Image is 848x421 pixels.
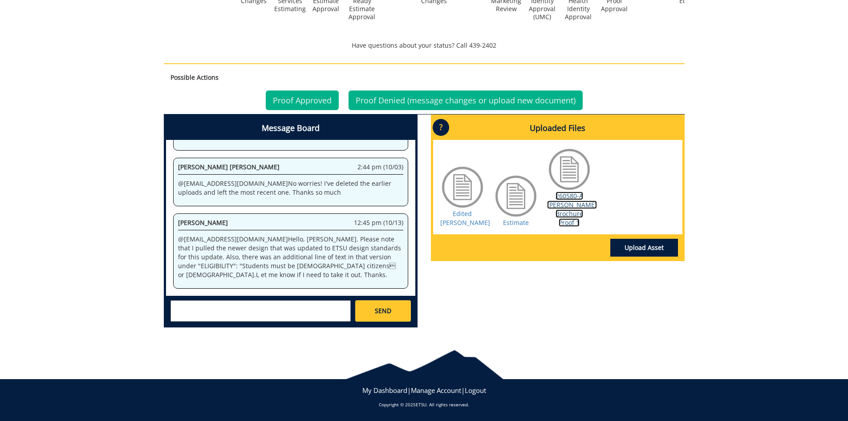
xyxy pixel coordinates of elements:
[547,192,597,227] a: 260580-A [PERSON_NAME] Brochure Proof 1
[170,300,351,322] textarea: messageToSend
[375,307,391,315] span: SEND
[440,209,490,227] a: Edited [PERSON_NAME]
[357,163,403,172] span: 2:44 pm (10/03)
[266,90,339,110] a: Proof Approved
[503,218,529,227] a: Estimate
[433,117,682,140] h4: Uploaded Files
[416,401,426,408] a: ETSU
[178,163,280,171] span: [PERSON_NAME] [PERSON_NAME]
[349,90,583,110] a: Proof Denied (message changes or upload new document)
[178,218,228,227] span: [PERSON_NAME]
[362,386,407,395] a: My Dashboard
[166,117,415,140] h4: Message Board
[354,218,403,227] span: 12:45 pm (10/13)
[411,386,461,395] a: Manage Account
[178,235,403,279] p: @ [EMAIL_ADDRESS][DOMAIN_NAME] Hello, [PERSON_NAME]. Please note that I pulled the newer design t...
[465,386,486,395] a: Logout
[610,239,678,257] a: Upload Asset
[178,179,403,197] p: @ [EMAIL_ADDRESS][DOMAIN_NAME] No worries! I've deleted the earlier uploads and left the most rec...
[355,300,410,322] a: SEND
[170,73,219,82] strong: Possible Actions
[164,41,685,50] p: Have questions about your status? Call 439-2402
[433,119,449,136] p: ?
